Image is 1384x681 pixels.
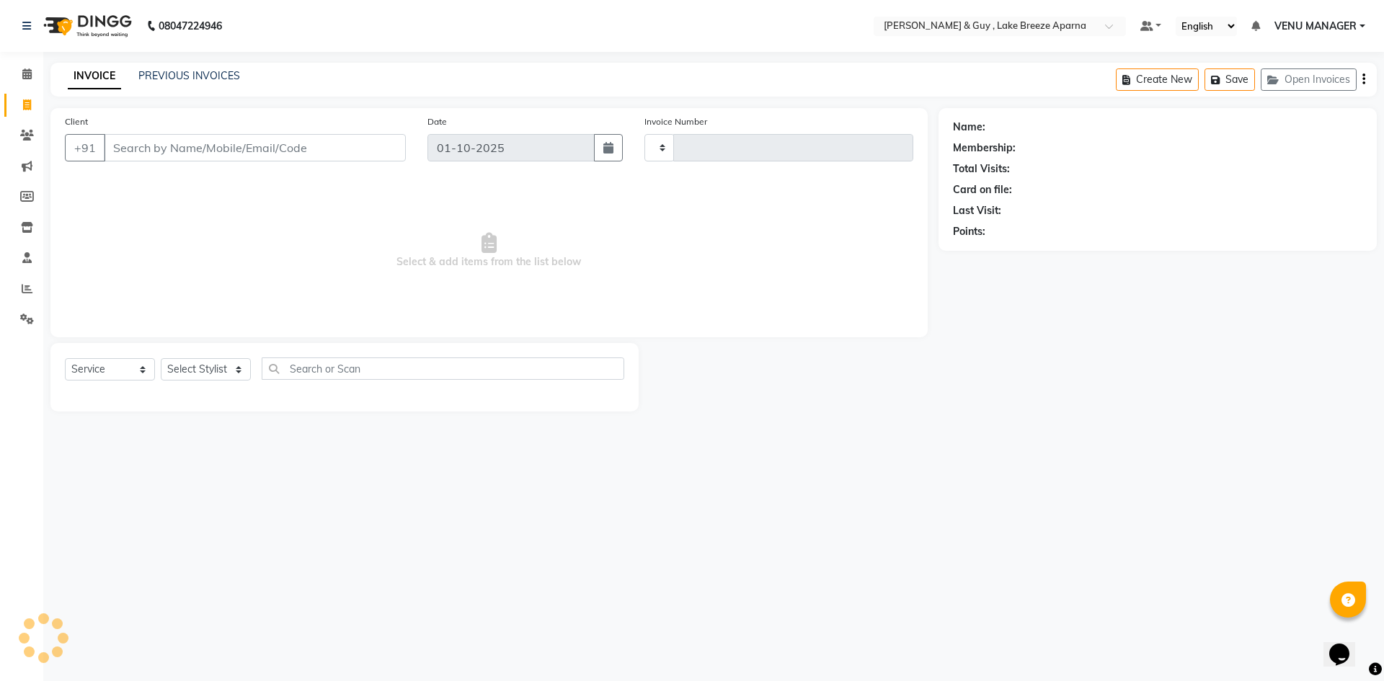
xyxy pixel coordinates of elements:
button: Save [1205,68,1255,91]
label: Invoice Number [644,115,707,128]
div: Membership: [953,141,1016,156]
div: Points: [953,224,985,239]
label: Date [427,115,447,128]
button: Open Invoices [1261,68,1357,91]
img: logo [37,6,136,46]
iframe: chat widget [1323,623,1370,667]
input: Search by Name/Mobile/Email/Code [104,134,406,161]
label: Client [65,115,88,128]
div: Last Visit: [953,203,1001,218]
div: Total Visits: [953,161,1010,177]
div: Card on file: [953,182,1012,197]
div: Name: [953,120,985,135]
b: 08047224946 [159,6,222,46]
button: +91 [65,134,105,161]
span: Select & add items from the list below [65,179,913,323]
a: INVOICE [68,63,121,89]
input: Search or Scan [262,357,624,380]
a: PREVIOUS INVOICES [138,69,240,82]
span: VENU MANAGER [1274,19,1357,34]
button: Create New [1116,68,1199,91]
